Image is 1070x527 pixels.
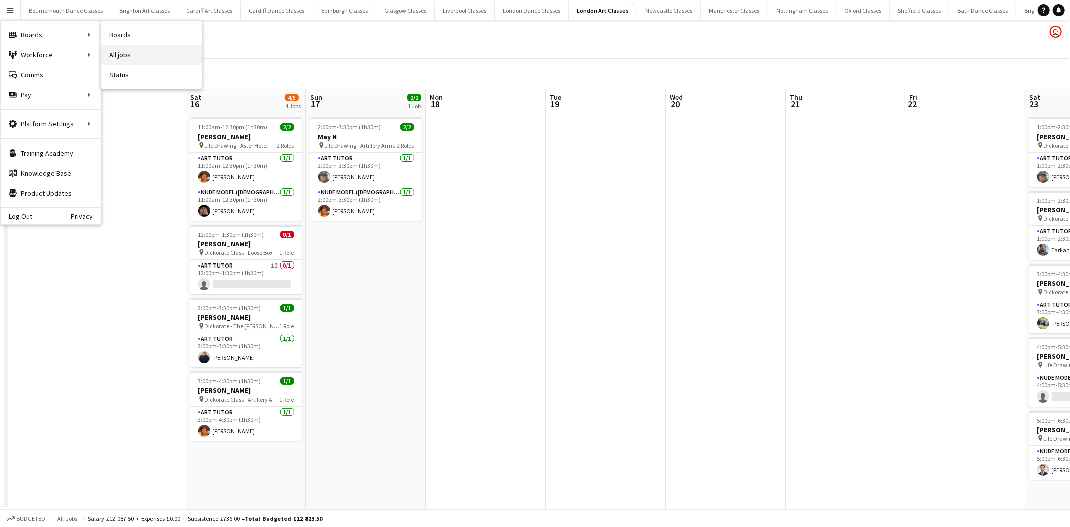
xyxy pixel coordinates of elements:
span: Sun [310,93,322,102]
div: Workforce [1,45,101,65]
button: Nottingham Classes [768,1,836,20]
span: 20 [668,98,683,110]
span: 1/1 [280,377,294,385]
div: Platform Settings [1,114,101,134]
div: 1 Job [408,102,421,110]
h3: [PERSON_NAME] [190,239,302,248]
a: Boards [101,25,202,45]
span: Life Drawing - Astor Hotel [205,142,268,149]
span: 21 [788,98,802,110]
span: 12:00pm-1:30pm (1h30m) [198,231,264,238]
app-card-role: Art Tutor1/111:00am-12:30pm (1h30m)[PERSON_NAME] [190,153,302,187]
span: 22 [908,98,918,110]
span: 1/1 [280,304,294,312]
button: Newcastle Classes [637,1,701,20]
app-job-card: 2:00pm-3:30pm (1h30m)2/2May N Life Drawing - Artillery Arms2 RolesArt Tutor1/12:00pm-3:30pm (1h30... [310,117,422,221]
span: Total Budgeted £12 823.50 [245,515,322,522]
button: Edinburgh Classes [313,1,376,20]
span: Wed [670,93,683,102]
a: Knowledge Base [1,163,101,183]
app-card-role: Nude Model ([DEMOGRAPHIC_DATA])1/111:00am-12:30pm (1h30m)[PERSON_NAME] [190,187,302,221]
span: 11:00am-12:30pm (1h30m) [198,123,268,131]
span: Dickorate Class - Loose Box [205,249,273,256]
button: Manchester Classes [701,1,768,20]
button: London Art Classes [569,1,637,20]
button: Bournemouth Dance Classes [21,1,111,20]
span: Life Drawing - Artillery Arms [325,142,395,149]
a: Comms [1,65,101,85]
app-card-role: Art Tutor1/12:00pm-3:30pm (1h30m)[PERSON_NAME] [310,153,422,187]
app-card-role: Nude Model ([DEMOGRAPHIC_DATA])1/12:00pm-3:30pm (1h30m)[PERSON_NAME] [310,187,422,221]
button: Liverpool Classes [435,1,495,20]
a: Privacy [71,212,101,220]
button: Bath Dance Classes [949,1,1016,20]
a: Training Academy [1,143,101,163]
span: Dickorate Class - Artillery Arms [205,396,280,403]
span: 2/2 [407,94,421,101]
span: 2 Roles [397,142,414,149]
app-job-card: 12:00pm-1:30pm (1h30m)0/1[PERSON_NAME] Dickorate Class - Loose Box1 RoleArt Tutor1I0/112:00pm-1:3... [190,225,302,294]
div: 4 Jobs [285,102,301,110]
app-job-card: 11:00am-12:30pm (1h30m)2/2[PERSON_NAME] Life Drawing - Astor Hotel2 RolesArt Tutor1/111:00am-12:3... [190,117,302,221]
span: Budgeted [16,515,45,522]
div: Salary £12 087.50 + Expenses £0.00 + Subsistence £736.00 = [88,515,322,522]
span: 17 [309,98,322,110]
span: 18 [428,98,443,110]
span: 2/2 [400,123,414,131]
app-card-role: Art Tutor1/13:00pm-4:30pm (1h30m)[PERSON_NAME] [190,407,302,441]
button: Glasgow Classes [376,1,435,20]
span: 1 Role [280,322,294,330]
h3: May N [310,132,422,141]
span: Tue [550,93,561,102]
span: Sat [190,93,201,102]
h3: [PERSON_NAME] [190,313,302,322]
button: Brighton Art classes [111,1,178,20]
span: Mon [430,93,443,102]
div: Boards [1,25,101,45]
h3: [PERSON_NAME] [190,132,302,141]
h3: [PERSON_NAME] [190,386,302,395]
button: Budgeted [5,513,47,524]
span: 2:00pm-3:30pm (1h30m) [318,123,381,131]
app-card-role: Art Tutor1/12:00pm-3:30pm (1h30m)[PERSON_NAME] [190,333,302,367]
span: Sat [1029,93,1040,102]
span: 2:00pm-3:30pm (1h30m) [198,304,261,312]
span: Thu [790,93,802,102]
span: 2 Roles [277,142,294,149]
span: 1 Role [280,249,294,256]
button: London Dance Classes [495,1,569,20]
button: Cardiff Dance Classes [241,1,313,20]
button: Cardiff Art Classes [178,1,241,20]
app-user-avatar: VOSH Limited [1050,26,1062,38]
app-job-card: 3:00pm-4:30pm (1h30m)1/1[PERSON_NAME] Dickorate Class - Artillery Arms1 RoleArt Tutor1/13:00pm-4:... [190,371,302,441]
a: Log Out [1,212,32,220]
app-job-card: 2:00pm-3:30pm (1h30m)1/1[PERSON_NAME] Dickorate - The [PERSON_NAME] Mow1 RoleArt Tutor1/12:00pm-3... [190,298,302,367]
app-card-role: Art Tutor1I0/112:00pm-1:30pm (1h30m) [190,260,302,294]
span: 23 [1028,98,1040,110]
button: Oxford Classes [836,1,890,20]
a: All jobs [101,45,202,65]
span: Fri [909,93,918,102]
span: All jobs [55,515,79,522]
div: Pay [1,85,101,105]
span: 1 Role [280,396,294,403]
span: 16 [189,98,201,110]
span: 4/5 [285,94,299,101]
span: 0/1 [280,231,294,238]
a: Status [101,65,202,85]
span: Dickorate - The [PERSON_NAME] Mow [205,322,280,330]
span: 2/2 [280,123,294,131]
a: Product Updates [1,183,101,203]
button: Sheffield Classes [890,1,949,20]
span: 3:00pm-4:30pm (1h30m) [198,377,261,385]
span: 19 [548,98,561,110]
